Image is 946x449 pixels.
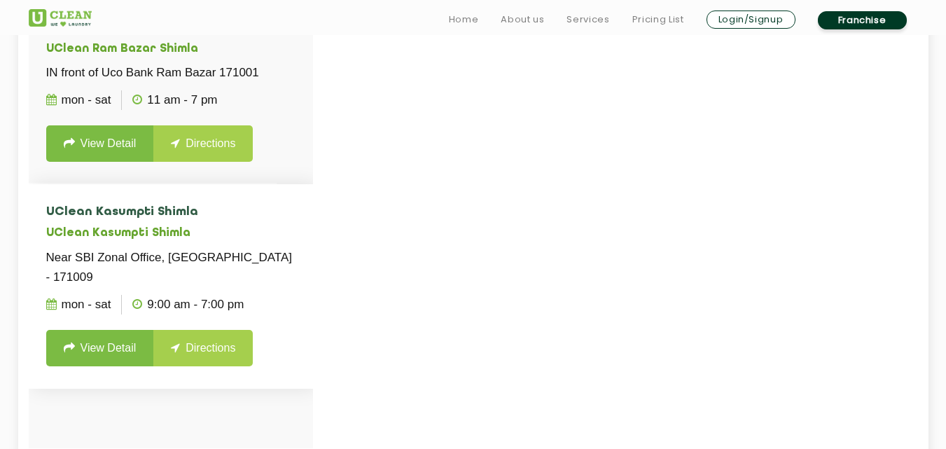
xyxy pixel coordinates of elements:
[46,330,154,366] a: View Detail
[707,11,795,29] a: Login/Signup
[449,11,479,28] a: Home
[566,11,609,28] a: Services
[46,43,259,56] h5: UClean Ram Bazar Shimla
[501,11,544,28] a: About us
[29,9,92,27] img: UClean Laundry and Dry Cleaning
[153,125,253,162] a: Directions
[132,295,244,315] p: 9:00 AM - 7:00 PM
[46,90,111,110] p: Mon - Sat
[46,295,111,315] p: Mon - Sat
[153,330,253,366] a: Directions
[46,248,295,287] p: Near SBI Zonal Office, [GEOGRAPHIC_DATA] - 171009
[632,11,684,28] a: Pricing List
[46,227,295,240] h5: UClean Kasumpti Shimla
[132,90,217,110] p: 11 AM - 7 PM
[818,11,907,29] a: Franchise
[46,205,295,219] h4: UClean Kasumpti Shimla
[46,125,154,162] a: View Detail
[46,63,259,83] p: IN front of Uco Bank Ram Bazar 171001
